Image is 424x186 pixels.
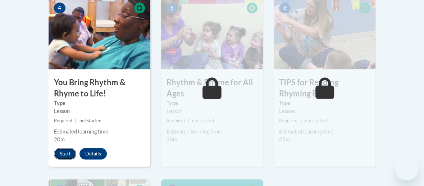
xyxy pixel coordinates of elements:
label: Type [54,99,145,107]
span: | [188,118,189,123]
iframe: Button to launch messaging window [395,157,418,180]
span: not started [305,118,327,123]
span: Required [167,118,185,123]
h3: Rhythm & Rhyme for All Ages [161,77,263,99]
span: 35m [279,136,290,142]
h3: You Bring Rhythm & Rhyme to Life! [49,77,150,99]
div: Lesson [279,107,370,115]
span: 4 [54,3,65,13]
div: Estimated learning time: [167,128,257,136]
span: Required [54,118,72,123]
span: 20m [54,136,65,142]
span: | [75,118,77,123]
button: Details [79,148,107,159]
span: | [300,118,302,123]
span: Required [279,118,297,123]
div: Lesson [167,107,257,115]
label: Type [167,99,257,107]
span: not started [192,118,214,123]
div: Lesson [54,107,145,115]
span: 5 [167,3,178,13]
div: Estimated learning time: [279,128,370,136]
label: Type [279,99,370,107]
span: not started [79,118,101,123]
button: Start [54,148,76,159]
span: 30m [167,136,177,142]
div: Estimated learning time: [54,128,145,136]
span: 6 [279,3,291,13]
h3: TIPS for Reading Rhyming Books [274,77,375,99]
